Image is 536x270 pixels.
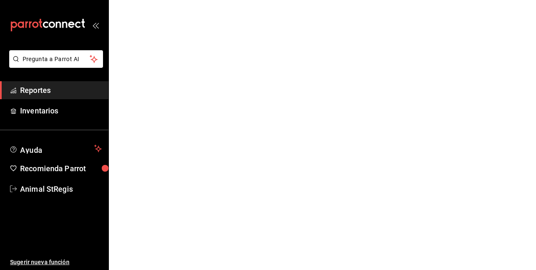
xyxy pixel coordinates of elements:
a: Pregunta a Parrot AI [6,61,103,69]
span: Pregunta a Parrot AI [23,55,90,64]
font: Animal StRegis [20,185,73,193]
span: Ayuda [20,144,91,154]
font: Inventarios [20,106,58,115]
font: Recomienda Parrot [20,164,86,173]
button: Pregunta a Parrot AI [9,50,103,68]
button: open_drawer_menu [92,22,99,28]
font: Sugerir nueva función [10,259,70,265]
font: Reportes [20,86,51,95]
